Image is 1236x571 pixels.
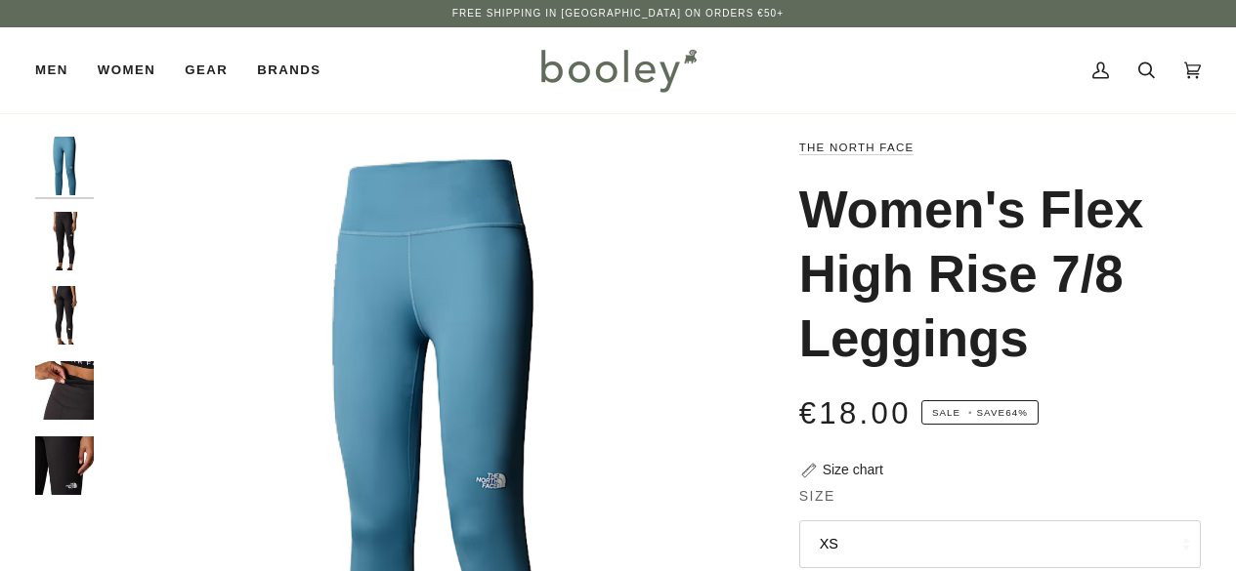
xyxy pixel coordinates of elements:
[799,486,835,507] span: Size
[932,407,960,418] span: Sale
[35,286,94,345] img: The North Face Women's Flex High Rise 7/8 Leggings - Booley Galway
[799,142,915,153] a: The North Face
[799,520,1201,568] button: XS
[799,396,912,430] span: €18.00
[83,27,170,113] a: Women
[964,407,977,418] em: •
[35,212,94,270] img: The North Face Women's Flex High Rise 7/8 Leggings - Booley Galway
[823,460,883,480] div: Size chart
[799,178,1186,371] h1: Women's Flex High Rise 7/8 Leggings
[35,361,94,420] img: The North Face Women's Flex High Rise 7/8 Leggings - Booley Galway
[170,27,242,113] a: Gear
[921,400,1039,426] span: Save
[35,436,94,495] img: The North Face Women's Flex High Rise 7/8 Leggings - Booley Galway
[452,6,784,21] p: Free Shipping in [GEOGRAPHIC_DATA] on Orders €50+
[35,61,68,80] span: Men
[185,61,228,80] span: Gear
[35,137,94,195] img: The North Face Women's Flex High Rise 7/8 Leggings Algae Blue - Booley Galway
[533,42,703,99] img: Booley
[35,27,83,113] a: Men
[257,61,320,80] span: Brands
[242,27,335,113] a: Brands
[98,61,155,80] span: Women
[1005,407,1028,418] span: 64%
